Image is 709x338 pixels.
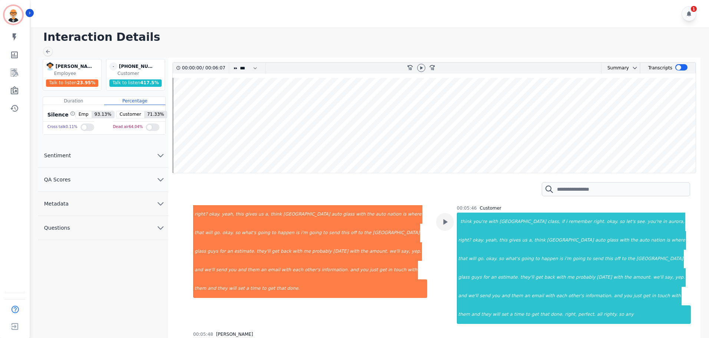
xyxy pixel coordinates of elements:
div: we'll [467,287,479,305]
span: - [109,62,118,70]
div: Talk to listen [109,79,162,87]
img: Bordered avatar [4,6,22,24]
div: Customer [480,205,501,211]
div: back [544,268,556,287]
div: probably [311,242,333,261]
div: just [369,261,379,279]
div: in [388,261,393,279]
div: okay. [472,231,485,250]
span: QA Scores [38,176,77,183]
div: information. [321,261,349,279]
div: Percentage [104,97,165,105]
div: a [245,279,250,298]
div: back [280,242,292,261]
div: will [492,305,501,324]
div: and [207,279,217,298]
div: me [567,268,575,287]
div: get [642,287,651,305]
div: an [260,261,267,279]
div: off [614,250,621,268]
svg: chevron down [632,65,638,71]
div: that [194,224,204,242]
div: yeah, [221,205,235,224]
div: them [511,287,524,305]
div: they'll [256,242,271,261]
div: and [458,287,468,305]
div: just [633,287,642,305]
div: guys [471,268,483,287]
div: Talk to listen [46,79,99,87]
div: other's [304,261,321,279]
div: yep. [411,242,422,261]
div: going [572,250,586,268]
div: this [340,224,350,242]
div: done. [286,279,427,298]
div: estimate. [497,268,520,287]
svg: chevron down [156,223,165,232]
div: so [619,213,626,231]
div: nation [386,205,402,224]
div: think [270,205,283,224]
div: and [237,261,247,279]
div: 00:06:07 [204,63,224,73]
div: and [471,305,481,324]
div: each [292,261,304,279]
div: Summary [601,63,629,73]
div: get [379,261,388,279]
div: you [623,287,633,305]
div: okay. [222,224,235,242]
div: right, [564,305,577,324]
div: going [521,250,535,268]
div: they'll [520,268,535,287]
div: is [559,250,564,268]
div: this [498,231,508,250]
div: glass [458,268,471,287]
div: the [624,268,633,287]
div: that [276,279,286,298]
div: email [267,261,281,279]
div: the [366,205,375,224]
div: send [479,287,491,305]
div: set [237,279,245,298]
div: you [227,261,237,279]
div: see. [636,213,647,231]
div: that [540,305,550,324]
div: they [217,279,228,298]
div: an [524,287,531,305]
span: 71.33 % [144,111,167,118]
div: we'll [389,242,400,261]
div: with [619,231,630,250]
div: the [627,250,636,268]
div: that [458,250,468,268]
div: other's [568,287,585,305]
div: time [513,305,525,324]
div: this [235,205,244,224]
div: [GEOGRAPHIC_DATA] [499,213,547,231]
div: an [490,268,497,287]
div: auto [375,205,386,224]
div: off [350,224,357,242]
div: going [257,224,271,242]
div: okay. [606,213,619,231]
div: me [303,242,311,261]
button: Metadata chevron down [38,192,168,216]
div: send [592,250,604,268]
span: 23.95 % [77,80,95,85]
div: send [215,261,228,279]
div: [GEOGRAPHIC_DATA] [546,231,594,250]
span: Metadata [38,200,75,207]
div: with [613,268,623,287]
div: remember [568,213,593,231]
div: go. [213,224,222,242]
div: [PERSON_NAME] [56,62,93,70]
div: i [565,213,568,231]
div: Duration [43,97,104,105]
div: okay. [485,250,498,268]
div: any [625,305,691,324]
div: a, [264,205,270,224]
h1: Interaction Details [43,30,702,44]
div: so [498,250,505,268]
span: 417.5 % [140,80,159,85]
span: 93.13 % [92,111,115,118]
div: right? [194,205,208,224]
